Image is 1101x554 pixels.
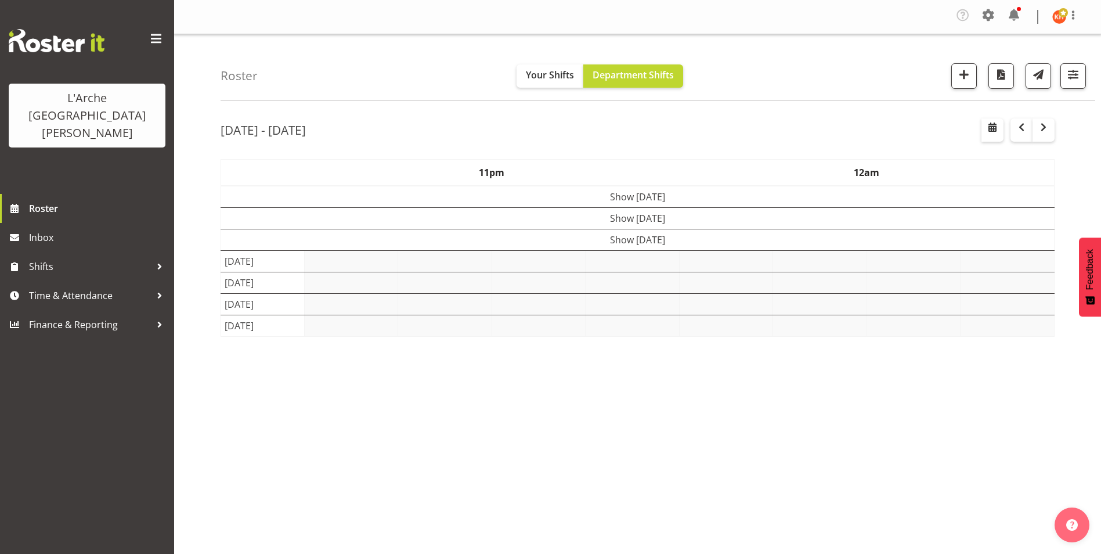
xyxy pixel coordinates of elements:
button: Add a new shift [951,63,977,89]
button: Send a list of all shifts for the selected filtered period to all rostered employees. [1026,63,1051,89]
h4: Roster [221,69,258,82]
span: Shifts [29,258,151,275]
h2: [DATE] - [DATE] [221,123,306,138]
th: 11pm [304,160,679,186]
td: [DATE] [221,272,305,294]
td: Show [DATE] [221,208,1055,229]
td: [DATE] [221,315,305,337]
span: Inbox [29,229,168,246]
span: Finance & Reporting [29,316,151,333]
span: Time & Attendance [29,287,151,304]
button: Feedback - Show survey [1079,238,1101,316]
span: Roster [29,200,168,217]
button: Your Shifts [517,64,583,88]
td: [DATE] [221,294,305,315]
img: help-xxl-2.png [1066,519,1078,531]
td: Show [DATE] [221,186,1055,208]
span: Your Shifts [526,69,574,81]
span: Feedback [1085,249,1095,290]
button: Filter Shifts [1060,63,1086,89]
button: Download a PDF of the roster according to the set date range. [988,63,1014,89]
button: Department Shifts [583,64,683,88]
th: 12am [679,160,1054,186]
td: [DATE] [221,251,305,272]
img: Rosterit website logo [9,29,104,52]
img: kathryn-hunt10901.jpg [1052,10,1066,24]
button: Select a specific date within the roster. [981,118,1003,142]
td: Show [DATE] [221,229,1055,251]
div: L'Arche [GEOGRAPHIC_DATA][PERSON_NAME] [20,89,154,142]
span: Department Shifts [593,69,674,81]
